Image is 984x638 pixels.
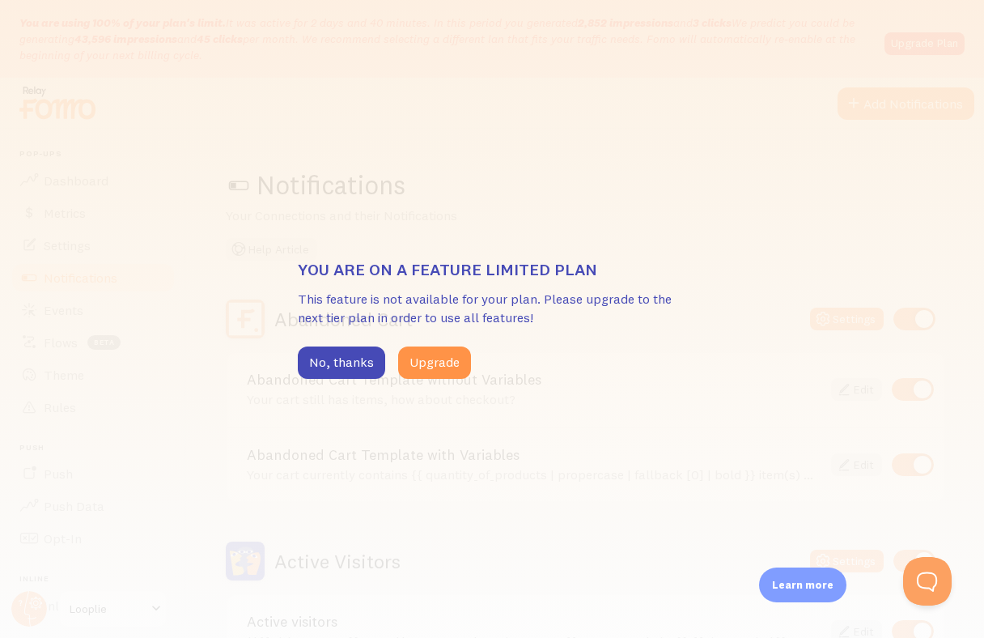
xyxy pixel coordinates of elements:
[398,347,471,379] button: Upgrade
[772,577,833,593] p: Learn more
[903,557,952,606] iframe: Help Scout Beacon - Open
[759,568,846,602] div: Learn more
[298,347,385,379] button: No, thanks
[298,290,686,327] p: This feature is not available for your plan. Please upgrade to the next tier plan in order to use...
[298,259,686,280] h3: You are on a feature limited plan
